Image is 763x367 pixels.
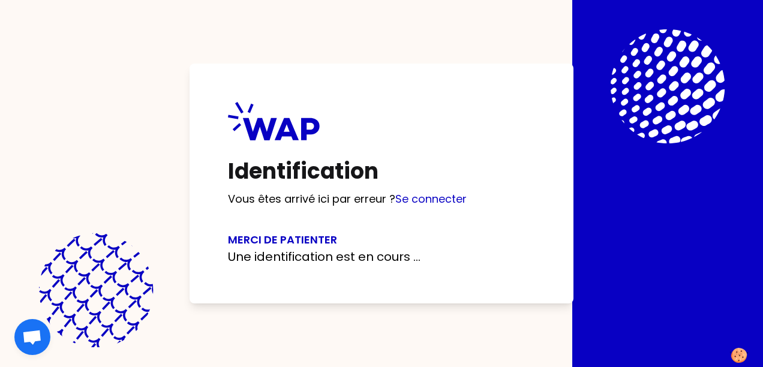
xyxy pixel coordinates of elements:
a: Se connecter [395,191,467,206]
div: Ouvrir le chat [14,319,50,355]
p: Une identification est en cours ... [228,248,535,265]
p: Vous êtes arrivé ici par erreur ? [228,191,535,207]
h3: Merci de patienter [228,231,535,248]
h1: Identification [228,160,535,183]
